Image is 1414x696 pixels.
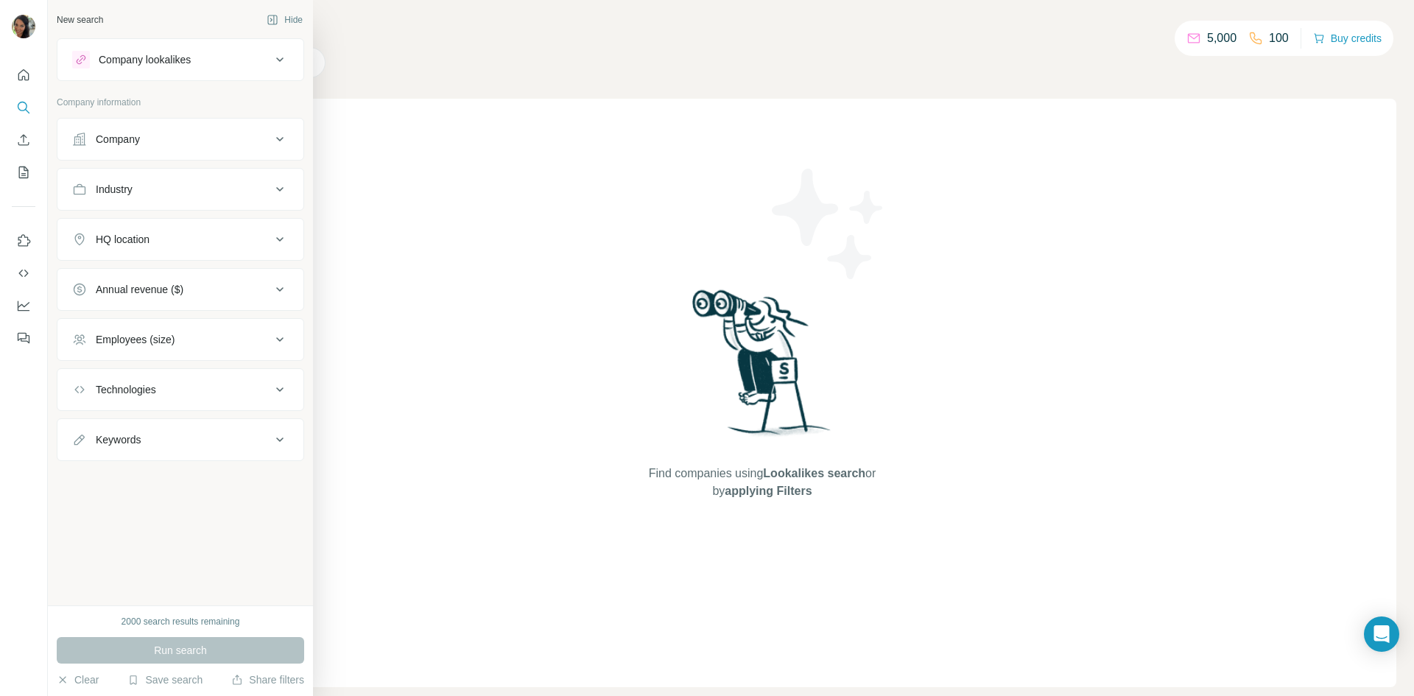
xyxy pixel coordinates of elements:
[57,322,303,357] button: Employees (size)
[122,615,240,628] div: 2000 search results remaining
[12,62,35,88] button: Quick start
[96,432,141,447] div: Keywords
[1364,616,1399,652] div: Open Intercom Messenger
[725,485,812,497] span: applying Filters
[256,9,313,31] button: Hide
[57,96,304,109] p: Company information
[96,182,133,197] div: Industry
[57,222,303,257] button: HQ location
[12,292,35,319] button: Dashboard
[57,372,303,407] button: Technologies
[686,286,839,450] img: Surfe Illustration - Woman searching with binoculars
[57,172,303,207] button: Industry
[57,42,303,77] button: Company lookalikes
[96,232,150,247] div: HQ location
[128,18,1396,38] h4: Search
[12,228,35,254] button: Use Surfe on LinkedIn
[57,422,303,457] button: Keywords
[57,672,99,687] button: Clear
[99,52,191,67] div: Company lookalikes
[644,465,880,500] span: Find companies using or by
[12,159,35,186] button: My lists
[1313,28,1382,49] button: Buy credits
[762,158,895,290] img: Surfe Illustration - Stars
[231,672,304,687] button: Share filters
[57,122,303,157] button: Company
[96,282,183,297] div: Annual revenue ($)
[12,15,35,38] img: Avatar
[127,672,203,687] button: Save search
[1269,29,1289,47] p: 100
[57,272,303,307] button: Annual revenue ($)
[96,332,175,347] div: Employees (size)
[96,382,156,397] div: Technologies
[12,260,35,287] button: Use Surfe API
[1207,29,1237,47] p: 5,000
[763,467,865,479] span: Lookalikes search
[12,94,35,121] button: Search
[12,325,35,351] button: Feedback
[12,127,35,153] button: Enrich CSV
[57,13,103,27] div: New search
[96,132,140,147] div: Company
